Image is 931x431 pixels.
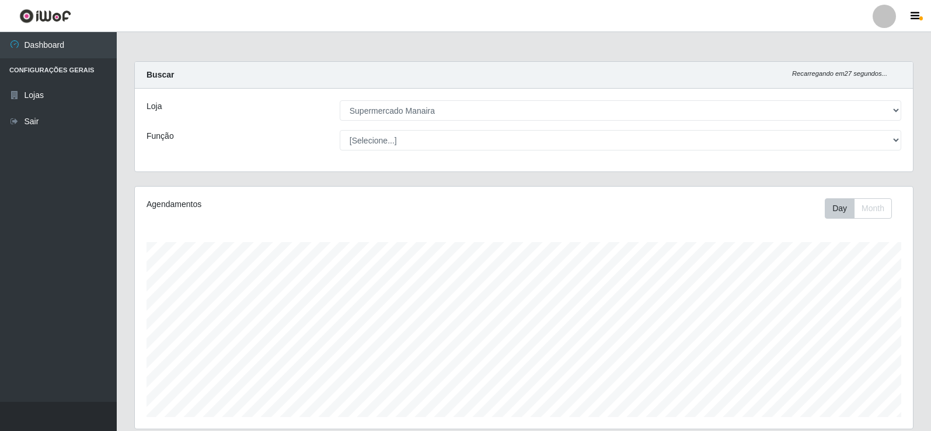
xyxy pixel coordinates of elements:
[147,130,174,142] label: Função
[825,198,892,219] div: First group
[147,70,174,79] strong: Buscar
[854,198,892,219] button: Month
[19,9,71,23] img: CoreUI Logo
[147,100,162,113] label: Loja
[825,198,855,219] button: Day
[147,198,451,211] div: Agendamentos
[825,198,901,219] div: Toolbar with button groups
[792,70,887,77] i: Recarregando em 27 segundos...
